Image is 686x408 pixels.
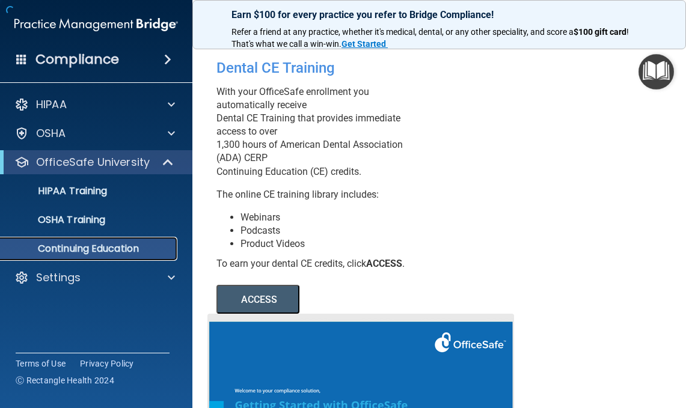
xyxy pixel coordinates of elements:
a: Terms of Use [16,358,66,370]
p: OSHA [36,126,66,141]
p: OSHA Training [8,214,105,226]
p: With your OfficeSafe enrollment you automatically receive Dental CE Training that provides immedi... [216,85,421,178]
b: ACCESS [366,258,402,269]
p: Earn $100 for every practice you refer to Bridge Compliance! [231,9,647,20]
strong: Get Started [341,39,386,49]
li: Webinars [240,211,421,224]
p: HIPAA Training [8,185,107,197]
div: To earn your dental CE credits, click . [216,257,421,270]
a: Settings [14,270,175,285]
li: Podcasts [240,224,421,237]
a: HIPAA [14,97,175,112]
a: Privacy Policy [80,358,134,370]
a: OSHA [14,126,175,141]
li: Product Videos [240,237,421,251]
button: Open Resource Center [639,54,674,90]
a: Get Started [341,39,388,49]
a: ACCESS [216,296,545,305]
span: ! That's what we call a win-win. [231,27,631,49]
p: The online CE training library includes: [216,188,421,201]
a: OfficeSafe University [14,155,174,169]
span: Refer a friend at any practice, whether it's medical, dental, or any other speciality, and score a [231,27,574,37]
p: HIPAA [36,97,67,112]
span: Ⓒ Rectangle Health 2024 [16,374,114,386]
strong: $100 gift card [574,27,626,37]
div: Dental CE Training [216,50,421,85]
h4: Compliance [35,51,119,68]
p: Continuing Education [8,243,172,255]
button: ACCESS [216,285,299,314]
p: OfficeSafe University [36,155,150,169]
p: Settings [36,270,81,285]
img: PMB logo [14,13,178,37]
